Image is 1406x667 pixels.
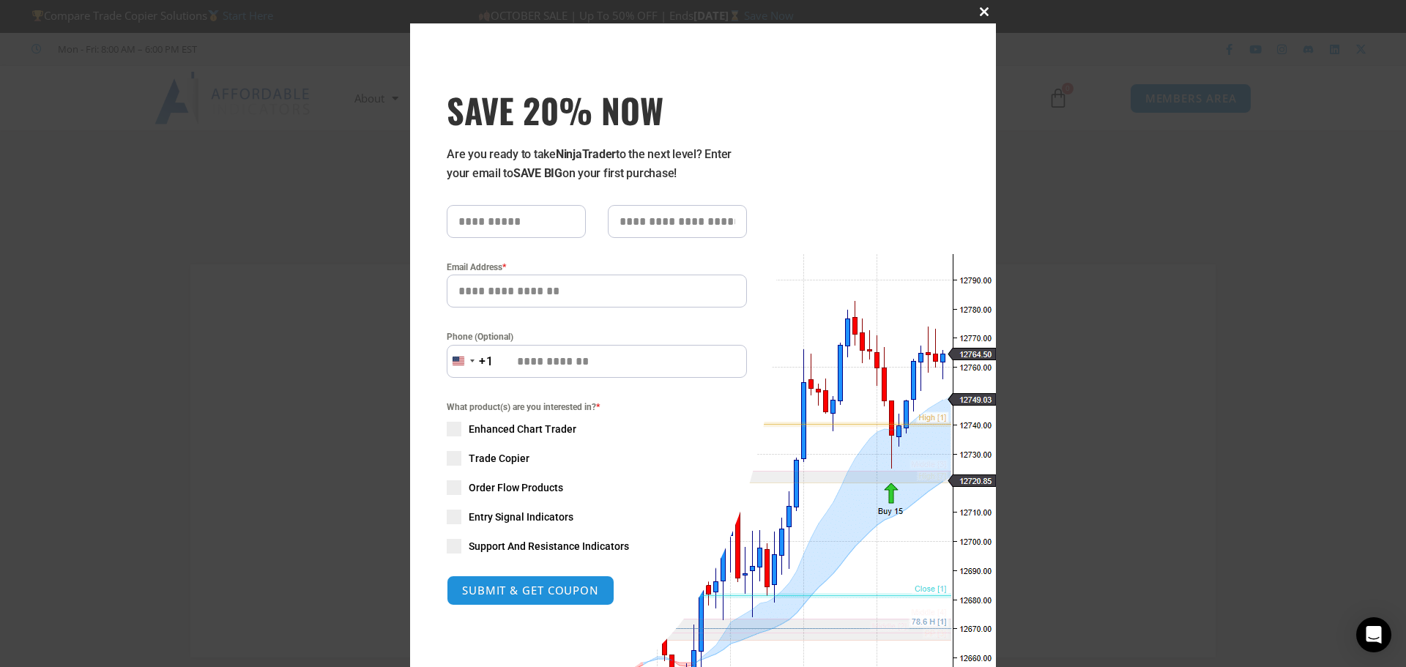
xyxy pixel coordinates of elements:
label: Enhanced Chart Trader [447,422,747,436]
label: Trade Copier [447,451,747,466]
strong: SAVE BIG [513,166,562,180]
span: Entry Signal Indicators [469,510,573,524]
span: Enhanced Chart Trader [469,422,576,436]
label: Phone (Optional) [447,329,747,344]
div: Open Intercom Messenger [1356,617,1391,652]
label: Support And Resistance Indicators [447,539,747,554]
label: Email Address [447,260,747,275]
button: Selected country [447,345,494,378]
label: Entry Signal Indicators [447,510,747,524]
span: Order Flow Products [469,480,563,495]
div: +1 [479,352,494,371]
span: Trade Copier [469,451,529,466]
span: What product(s) are you interested in? [447,400,747,414]
label: Order Flow Products [447,480,747,495]
p: Are you ready to take to the next level? Enter your email to on your first purchase! [447,145,747,183]
h3: SAVE 20% NOW [447,89,747,130]
strong: NinjaTrader [556,147,616,161]
button: SUBMIT & GET COUPON [447,575,614,605]
span: Support And Resistance Indicators [469,539,629,554]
